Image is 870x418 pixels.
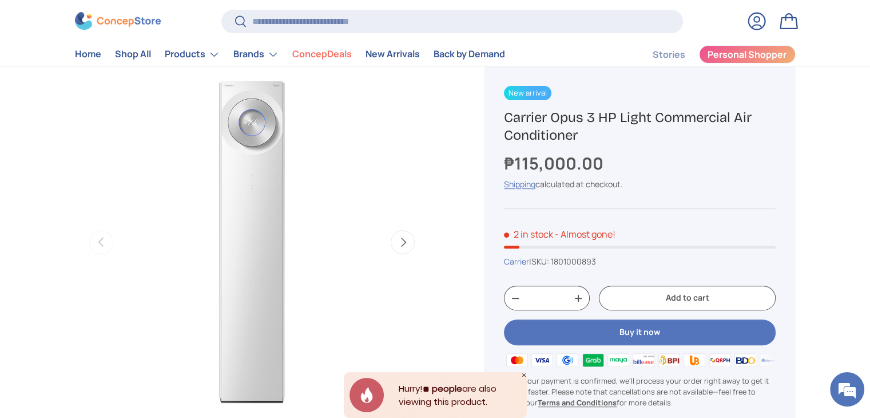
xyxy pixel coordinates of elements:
[529,256,596,267] span: |
[653,44,685,66] a: Stories
[504,228,553,240] span: 2 in stock
[530,351,555,368] img: visa
[531,256,549,267] span: SKU:
[555,228,615,240] p: - Almost gone!
[504,320,775,345] button: Buy it now
[682,351,707,368] img: ubp
[504,86,551,100] span: New arrival
[292,44,352,66] a: ConcepDeals
[551,256,596,267] span: 1801000893
[504,351,529,368] img: master
[75,44,101,66] a: Home
[434,44,505,66] a: Back by Demand
[504,152,606,175] strong: ₱115,000.00
[504,376,775,409] p: Once your payment is confirmed, we'll process your order right away to get it to you faster. Plea...
[657,351,682,368] img: bpi
[580,351,605,368] img: grabpay
[758,351,783,368] img: metrobank
[504,256,529,267] a: Carrier
[504,178,775,190] div: calculated at checkout.
[75,43,505,66] nav: Primary
[538,397,617,408] a: Terms and Conditions
[707,351,732,368] img: qrph
[158,43,227,66] summary: Products
[504,109,775,144] h1: Carrier Opus 3 HP Light Commercial Air Conditioner
[599,286,775,310] button: Add to cart
[631,351,656,368] img: billease
[521,372,527,378] div: Close
[227,43,285,66] summary: Brands
[555,351,580,368] img: gcash
[504,179,535,190] a: Shipping
[366,44,420,66] a: New Arrivals
[733,351,758,368] img: bdo
[699,45,796,64] a: Personal Shopper
[75,13,161,30] img: ConcepStore
[115,44,151,66] a: Shop All
[606,351,631,368] img: maya
[625,43,796,66] nav: Secondary
[708,50,786,60] span: Personal Shopper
